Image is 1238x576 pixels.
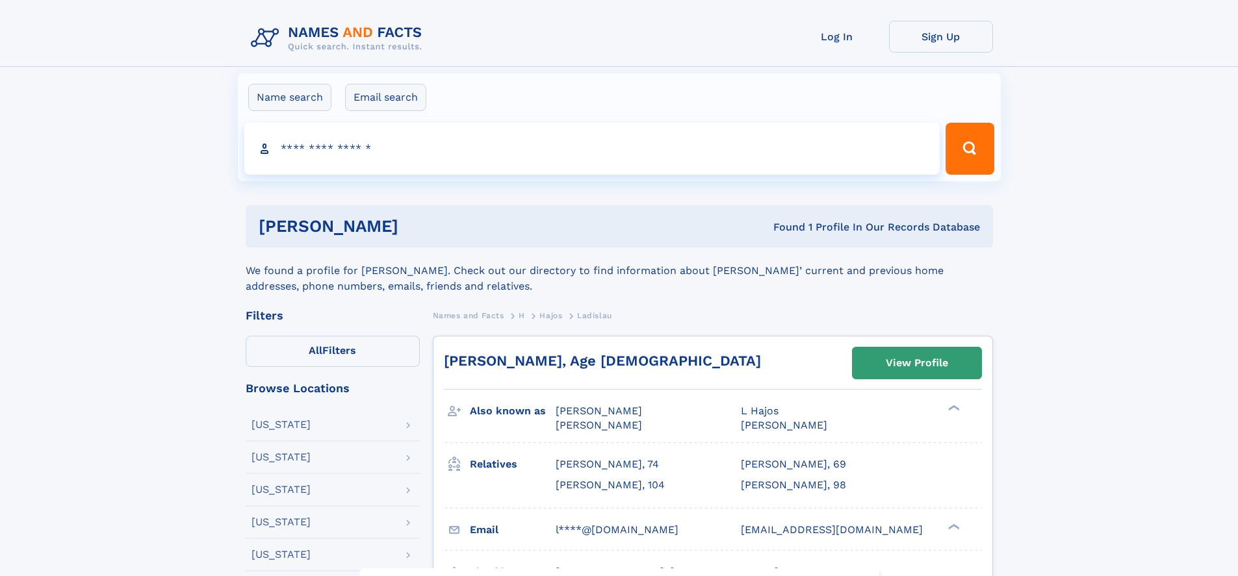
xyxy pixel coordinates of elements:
[251,419,311,430] div: [US_STATE]
[519,311,525,320] span: H
[539,307,562,323] a: Hajos
[946,123,994,175] button: Search Button
[556,457,659,471] a: [PERSON_NAME], 74
[945,404,961,412] div: ❯
[556,419,642,431] span: [PERSON_NAME]
[470,400,556,422] h3: Also known as
[251,484,311,495] div: [US_STATE]
[556,405,642,417] span: [PERSON_NAME]
[259,218,586,234] h1: [PERSON_NAME]
[741,419,827,431] span: [PERSON_NAME]
[741,405,779,417] span: L Hajos
[444,353,761,369] a: [PERSON_NAME], Age [DEMOGRAPHIC_DATA]
[433,307,504,323] a: Names and Facts
[345,84,426,111] label: Email search
[251,452,311,462] div: [US_STATE]
[741,457,846,471] a: [PERSON_NAME], 69
[248,84,331,111] label: Name search
[519,307,525,323] a: H
[246,247,993,294] div: We found a profile for [PERSON_NAME]. Check out our directory to find information about [PERSON_N...
[246,382,420,394] div: Browse Locations
[246,310,420,321] div: Filters
[945,522,961,531] div: ❯
[577,311,612,320] span: Ladislau
[244,123,940,175] input: search input
[251,549,311,560] div: [US_STATE]
[556,478,665,492] a: [PERSON_NAME], 104
[251,517,311,527] div: [US_STATE]
[470,519,556,541] h3: Email
[785,21,889,53] a: Log In
[741,478,846,492] a: [PERSON_NAME], 98
[309,344,322,357] span: All
[741,523,923,536] span: [EMAIL_ADDRESS][DOMAIN_NAME]
[470,453,556,475] h3: Relatives
[246,21,433,56] img: Logo Names and Facts
[246,336,420,367] label: Filters
[853,347,981,379] a: View Profile
[886,348,948,378] div: View Profile
[539,311,562,320] span: Hajos
[586,220,980,234] div: Found 1 Profile In Our Records Database
[889,21,993,53] a: Sign Up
